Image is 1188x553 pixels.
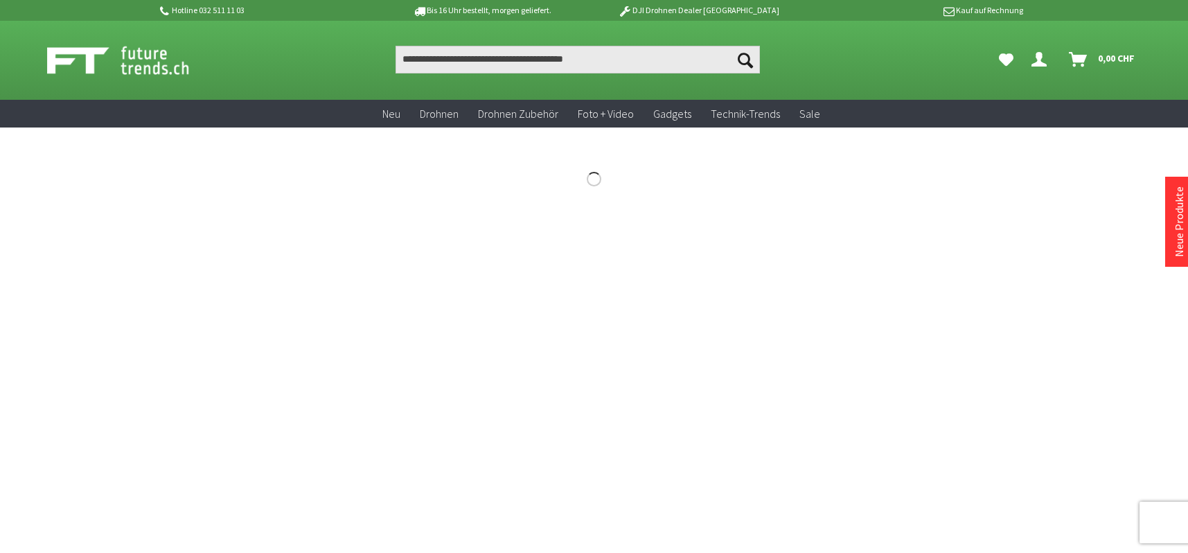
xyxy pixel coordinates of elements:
[396,46,760,73] input: Produkt, Marke, Kategorie, EAN, Artikelnummer…
[47,43,220,78] img: Shop Futuretrends - zur Startseite wechseln
[1172,186,1186,257] a: Neue Produkte
[590,2,806,19] p: DJI Drohnen Dealer [GEOGRAPHIC_DATA]
[799,107,820,121] span: Sale
[1098,47,1135,69] span: 0,00 CHF
[731,46,760,73] button: Suchen
[158,2,374,19] p: Hotline 032 511 11 03
[374,2,590,19] p: Bis 16 Uhr bestellt, morgen geliefert.
[373,100,410,128] a: Neu
[711,107,780,121] span: Technik-Trends
[644,100,701,128] a: Gadgets
[653,107,691,121] span: Gadgets
[701,100,790,128] a: Technik-Trends
[578,107,634,121] span: Foto + Video
[420,107,459,121] span: Drohnen
[568,100,644,128] a: Foto + Video
[410,100,468,128] a: Drohnen
[992,46,1020,73] a: Meine Favoriten
[1063,46,1142,73] a: Warenkorb
[468,100,568,128] a: Drohnen Zubehör
[1026,46,1058,73] a: Dein Konto
[382,107,400,121] span: Neu
[478,107,558,121] span: Drohnen Zubehör
[807,2,1023,19] p: Kauf auf Rechnung
[790,100,830,128] a: Sale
